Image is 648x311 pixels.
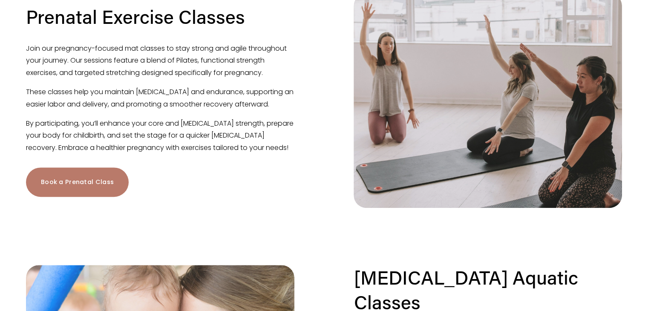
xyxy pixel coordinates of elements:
p: These classes help you maintain [MEDICAL_DATA] and endurance, supporting an easier labor and deli... [26,86,294,111]
p: Join our pregnancy-focused mat classes to stay strong and agile throughout your journey. Our sess... [26,43,294,79]
p: By participating, you’ll enhance your core and [MEDICAL_DATA] strength, prepare your body for chi... [26,118,294,154]
a: Book a Prenatal Class [26,167,129,197]
h2: Prenatal Exercise Classes [26,4,245,29]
